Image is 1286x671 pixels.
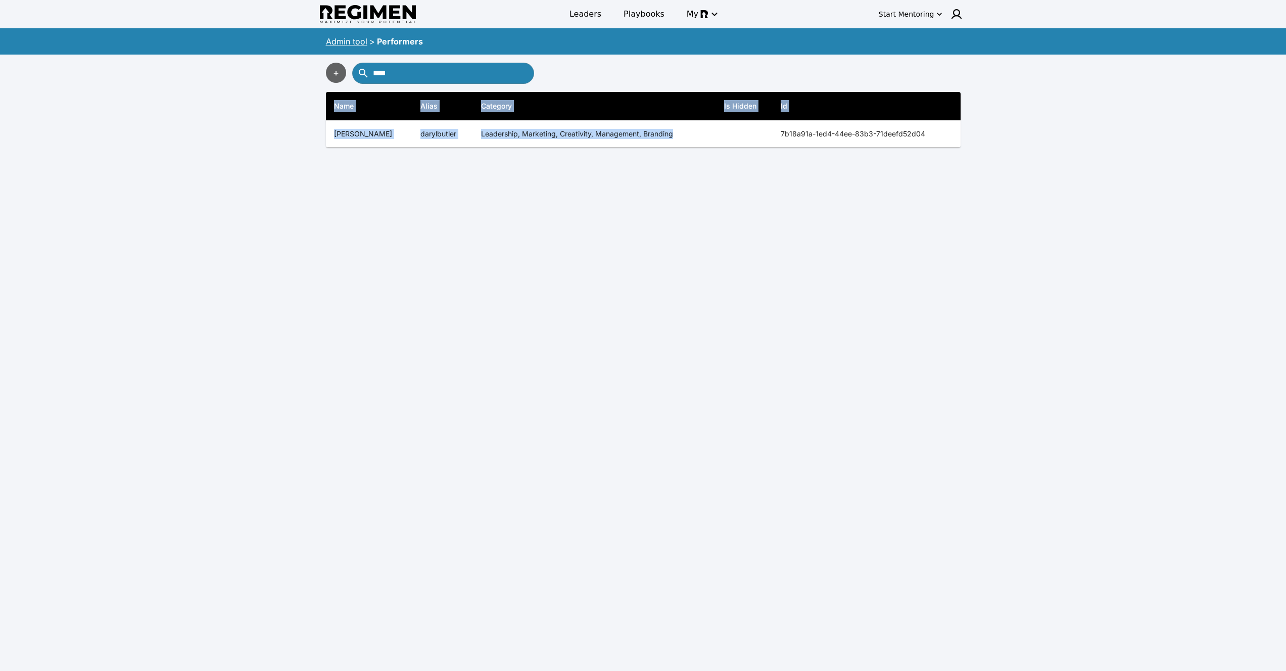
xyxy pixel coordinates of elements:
span: My [687,8,698,20]
table: simple table [326,92,961,148]
th: Id [773,92,960,121]
th: Name [326,92,413,121]
div: > [369,35,375,47]
a: Admin tool [326,36,367,46]
th: [PERSON_NAME] [326,121,413,148]
img: Regimen logo [320,5,416,24]
div: Start Mentoring [879,9,934,19]
td: darylbutler [412,121,473,148]
div: Performers [377,35,423,47]
span: Playbooks [624,8,664,20]
th: 7b18a91a-1ed4-44ee-83b3-71deefd52d04 [773,121,960,148]
th: Is Hidden [716,92,773,121]
a: Leaders [563,5,607,23]
td: Leadership, Marketing, Creativity, Management, Branding [473,121,716,148]
th: Category [473,92,716,121]
img: user icon [950,8,963,20]
button: + [326,63,346,83]
th: Alias [412,92,473,121]
span: Leaders [569,8,601,20]
a: Playbooks [617,5,671,23]
button: My [681,5,723,23]
button: Start Mentoring [877,6,944,22]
